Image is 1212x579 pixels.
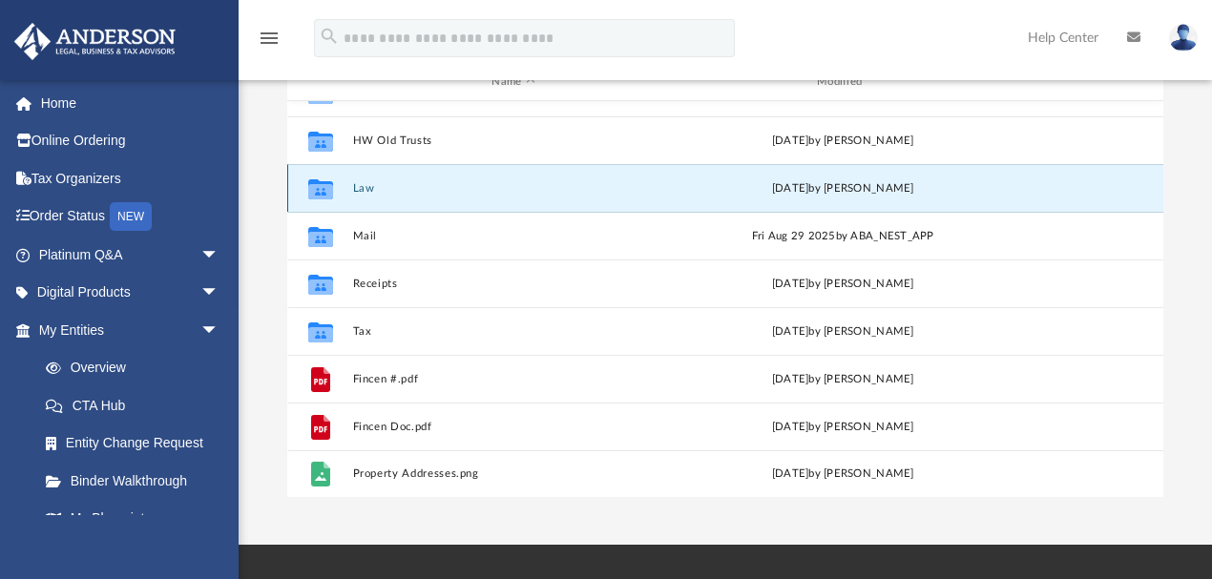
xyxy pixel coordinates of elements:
span: arrow_drop_down [200,274,239,313]
div: [DATE] by [PERSON_NAME] [682,323,1004,341]
button: Fincen #.pdf [353,373,675,385]
button: Property Addresses.png [353,468,675,481]
div: [DATE] by [PERSON_NAME] [682,419,1004,436]
a: Tax Organizers [13,159,248,197]
a: Order StatusNEW [13,197,248,237]
div: NEW [110,202,152,231]
div: [DATE] by [PERSON_NAME] [682,133,1004,150]
div: Name [352,73,674,91]
img: Anderson Advisors Platinum Portal [9,23,181,60]
i: search [319,26,340,47]
div: id [1012,73,1145,91]
span: arrow_drop_down [200,236,239,275]
button: Tax [353,325,675,338]
img: User Pic [1169,24,1198,52]
a: Home [13,84,248,122]
div: Modified [681,73,1003,91]
button: Mail [353,230,675,242]
a: CTA Hub [27,386,248,424]
div: id [296,73,344,91]
a: Entity Change Request [27,424,248,463]
button: Receipts [353,278,675,290]
a: My Blueprint [27,500,239,538]
button: HW Old Trusts [353,134,675,147]
a: menu [258,36,281,50]
button: Fincen Doc.pdf [353,421,675,433]
div: [DATE] by [PERSON_NAME] [682,276,1004,293]
div: Fri Aug 29 2025 by ABA_NEST_APP [682,228,1004,245]
a: Binder Walkthrough [27,462,248,500]
a: Overview [27,349,248,387]
span: arrow_drop_down [200,311,239,350]
a: Digital Productsarrow_drop_down [13,274,248,312]
div: [DATE] by [PERSON_NAME] [682,466,1004,484]
a: Platinum Q&Aarrow_drop_down [13,236,248,274]
div: grid [287,101,1163,497]
button: Law [353,182,675,195]
div: [DATE] by [PERSON_NAME] [682,180,1004,197]
a: Online Ordering [13,122,248,160]
a: My Entitiesarrow_drop_down [13,311,248,349]
i: menu [258,27,281,50]
div: [DATE] by [PERSON_NAME] [682,371,1004,388]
